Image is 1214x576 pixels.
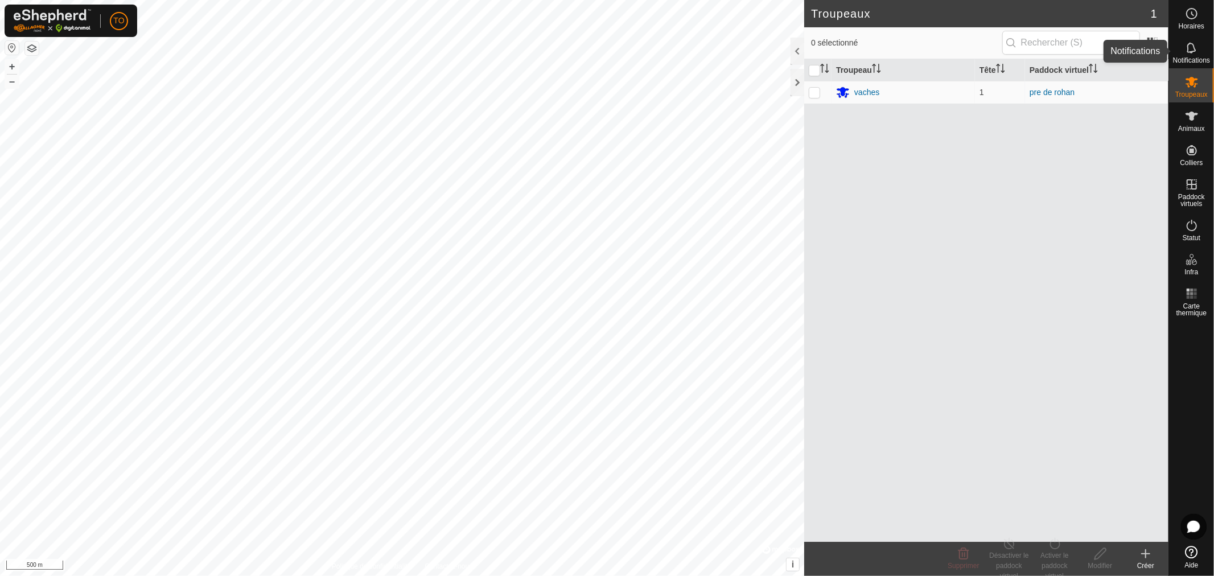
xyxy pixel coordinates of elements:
[787,558,799,571] button: i
[811,37,1002,49] span: 0 sélectionné
[1089,65,1098,75] p-sorticon: Activer pour trier
[1183,234,1200,241] span: Statut
[5,60,19,73] button: +
[832,59,975,81] th: Troupeau
[1151,5,1157,22] span: 1
[1172,303,1211,316] span: Carte thermique
[25,42,39,55] button: Couches de carte
[1175,91,1208,98] span: Troupeaux
[811,7,1151,20] h2: Troupeaux
[1184,269,1198,275] span: Infra
[820,65,829,75] p-sorticon: Activer pour trier
[113,15,124,27] span: TO
[1002,31,1140,55] input: Rechercher (S)
[1169,541,1214,573] a: Aide
[1025,59,1168,81] th: Paddock virtuel
[980,88,984,97] span: 1
[1077,561,1123,571] div: Modifier
[792,559,794,569] span: i
[14,9,91,32] img: Logo Gallagher
[425,561,472,571] a: Contactez-nous
[5,41,19,55] button: Réinitialiser la carte
[1179,23,1204,30] span: Horaires
[996,65,1005,75] p-sorticon: Activer pour trier
[854,87,879,98] div: vaches
[948,562,979,570] span: Supprimer
[332,561,411,571] a: Politique de confidentialité
[872,65,881,75] p-sorticon: Activer pour trier
[1172,194,1211,207] span: Paddock virtuels
[1030,88,1075,97] a: pre de rohan
[1184,562,1198,569] span: Aide
[5,75,19,88] button: –
[1180,159,1203,166] span: Colliers
[1178,125,1205,132] span: Animaux
[1123,561,1168,571] div: Créer
[1173,57,1210,64] span: Notifications
[975,59,1025,81] th: Tête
